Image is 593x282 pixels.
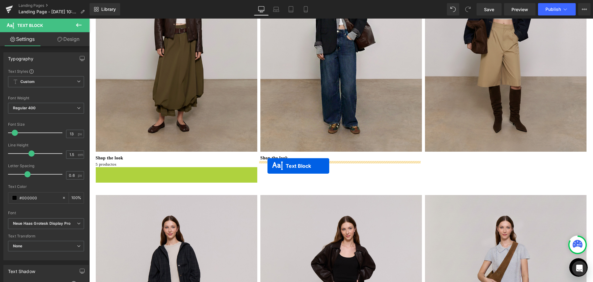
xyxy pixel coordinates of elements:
b: None [13,244,23,248]
b: Custom [20,79,35,85]
button: More [578,3,591,15]
span: px [78,132,83,136]
button: Publish [538,3,576,15]
a: New Library [90,3,120,15]
p: Shop the look [171,136,333,143]
span: Text Block [17,23,43,28]
div: Open Intercom Messenger [572,261,587,276]
span: Publish [545,7,561,12]
div: Line Height [8,143,84,147]
span: px [78,173,83,177]
b: Regular 400 [13,106,36,110]
div: Text Shadow [8,265,35,274]
div: Text Color [8,184,84,189]
div: Typography [8,53,33,61]
a: Tablet [284,3,298,15]
span: em [78,153,83,157]
a: Preview [504,3,536,15]
a: Desktop [254,3,269,15]
div: Font Size [8,122,84,127]
a: Laptop [269,3,284,15]
a: Design [46,32,91,46]
div: Text Transform [8,234,84,238]
i: Neue Haas Grotesk Display Pro [13,221,70,226]
div: Letter Spacing [8,164,84,168]
button: Redo [462,3,474,15]
span: Save [484,6,494,13]
a: Landing Pages [19,3,90,8]
span: Library [101,7,116,12]
a: Mobile [298,3,313,15]
span: Preview [511,6,528,13]
input: Color [19,194,59,201]
div: % [69,193,84,203]
div: Text Styles [8,69,84,74]
span: Landing Page - [DATE] 10:29:34 [19,9,78,14]
p: 5 productos [6,143,168,149]
button: Undo [447,3,459,15]
div: Font Weight [8,96,84,100]
div: Font [8,211,84,215]
p: Shop the look [6,136,168,143]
